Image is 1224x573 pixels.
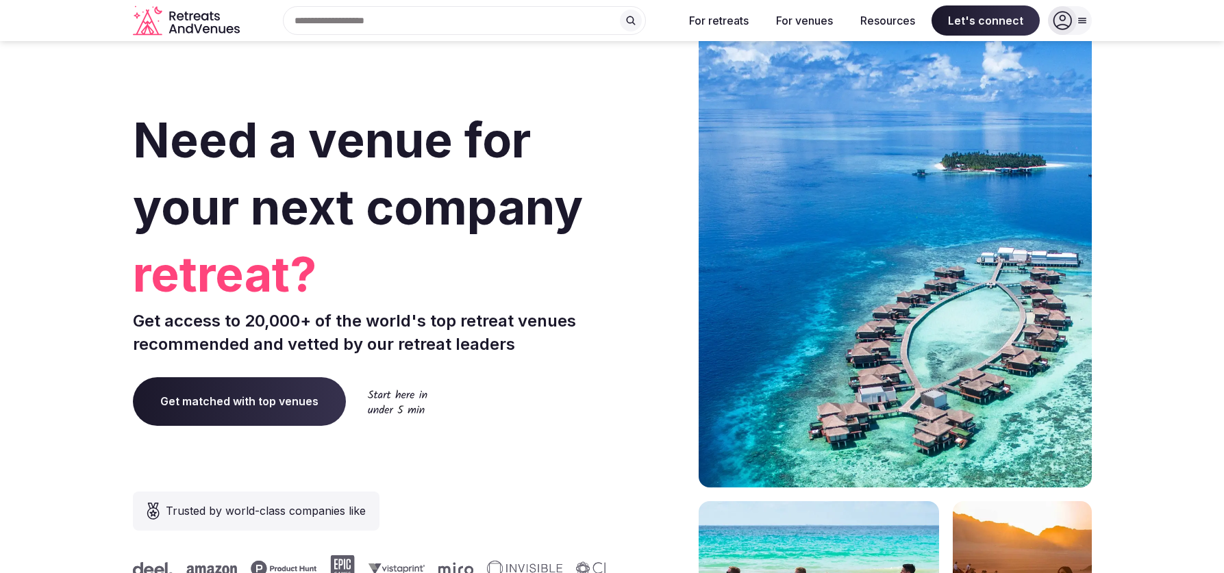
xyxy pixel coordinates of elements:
[368,390,427,413] img: Start here in under 5 min
[133,111,583,236] span: Need a venue for your next company
[849,5,926,36] button: Resources
[166,502,366,519] span: Trusted by world-class companies like
[133,377,346,425] a: Get matched with top venues
[678,5,760,36] button: For retreats
[133,5,242,36] svg: Retreats and Venues company logo
[133,309,607,355] p: Get access to 20,000+ of the world's top retreat venues recommended and vetted by our retreat lea...
[133,5,242,36] a: Visit the homepage
[932,5,1040,36] span: Let's connect
[133,241,607,308] span: retreat?
[765,5,844,36] button: For venues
